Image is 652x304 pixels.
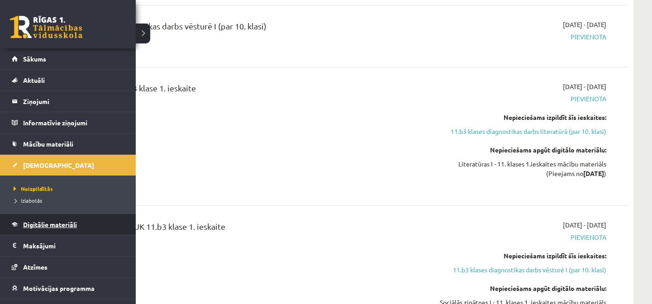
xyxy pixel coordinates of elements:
[12,70,124,90] a: Aktuāli
[11,185,53,192] span: Neizpildītās
[12,91,124,112] a: Ziņojumi
[23,76,45,84] span: Aktuāli
[12,112,124,133] a: Informatīvie ziņojumi
[12,214,124,235] a: Digitālie materiāli
[583,169,604,177] strong: [DATE]
[563,220,606,230] span: [DATE] - [DATE]
[12,155,124,176] a: [DEMOGRAPHIC_DATA]
[436,233,606,242] span: Pievienota
[12,48,124,69] a: Sākums
[11,197,42,204] span: Izlabotās
[23,263,48,271] span: Atzīmes
[436,159,606,178] div: Literatūras I - 11. klases 1.ieskaites mācību materiāls (Pieejams no )
[436,145,606,155] div: Nepieciešams apgūt digitālo materiālu:
[436,251,606,261] div: Nepieciešams izpildīt šīs ieskaites:
[436,32,606,42] span: Pievienota
[68,220,422,237] div: Sociālās zinātnes I JK 11.b3 klase 1. ieskaite
[68,82,422,99] div: Literatūra JK 11.b3 klase 1. ieskaite
[12,256,124,277] a: Atzīmes
[436,94,606,104] span: Pievienota
[12,278,124,299] a: Motivācijas programma
[23,220,77,228] span: Digitālie materiāli
[436,113,606,122] div: Nepieciešams izpildīt šīs ieskaites:
[11,196,127,204] a: Izlabotās
[23,112,124,133] legend: Informatīvie ziņojumi
[23,284,95,292] span: Motivācijas programma
[436,127,606,136] a: 11.b3 klases diagnostikas darbs literatūrā (par 10. klasi)
[23,55,46,63] span: Sākums
[436,284,606,293] div: Nepieciešams apgūt digitālo materiālu:
[10,16,82,38] a: Rīgas 1. Tālmācības vidusskola
[23,161,94,169] span: [DEMOGRAPHIC_DATA]
[23,235,124,256] legend: Maksājumi
[23,140,73,148] span: Mācību materiāli
[12,133,124,154] a: Mācību materiāli
[23,91,124,112] legend: Ziņojumi
[68,20,422,37] div: 11.b3 klases diagnostikas darbs vēsturē I (par 10. klasi)
[436,265,606,275] a: 11.b3 klases diagnostikas darbs vēsturē I (par 10. klasi)
[563,20,606,29] span: [DATE] - [DATE]
[563,82,606,91] span: [DATE] - [DATE]
[11,185,127,193] a: Neizpildītās
[12,235,124,256] a: Maksājumi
